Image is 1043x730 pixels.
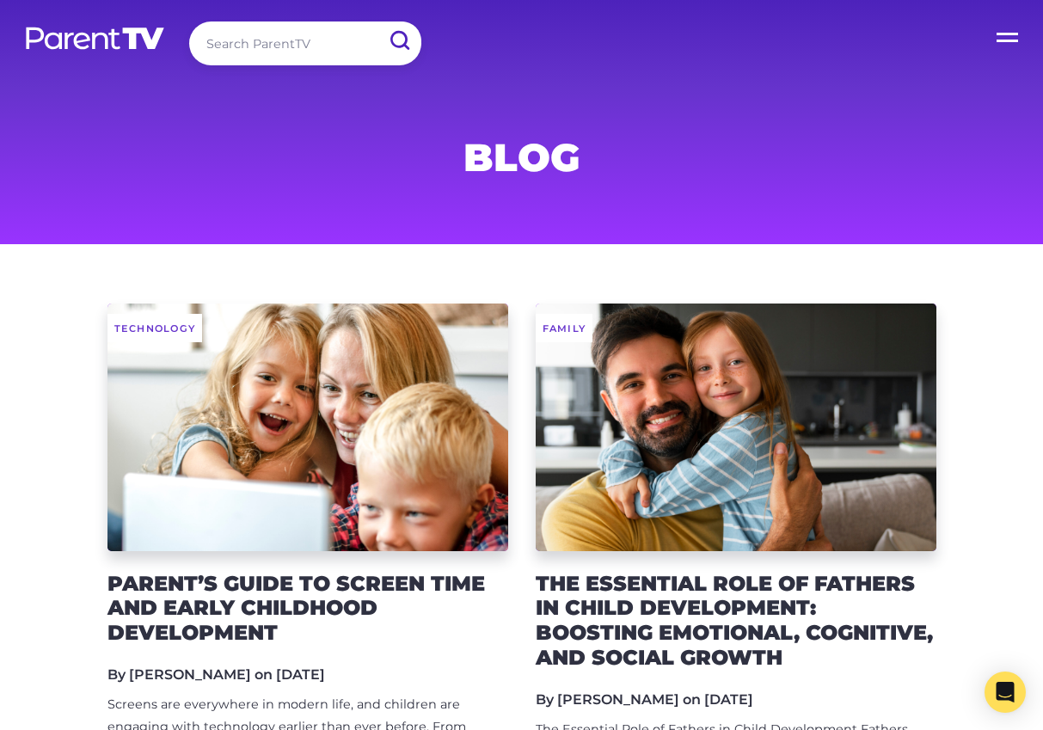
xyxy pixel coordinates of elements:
[107,140,936,175] h1: Blog
[377,21,421,60] input: Submit
[536,572,936,671] h2: The Essential Role of Fathers in Child Development: Boosting Emotional, Cognitive, and Social Growth
[536,691,936,708] h5: By [PERSON_NAME] on [DATE]
[536,314,593,342] span: Family
[107,666,508,683] h5: By [PERSON_NAME] on [DATE]
[985,672,1026,713] div: Open Intercom Messenger
[189,21,421,65] input: Search ParentTV
[24,26,166,51] img: parenttv-logo-white.4c85aaf.svg
[107,314,203,342] span: Technology
[107,572,508,646] h2: Parent’s Guide to Screen Time and Early Childhood Development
